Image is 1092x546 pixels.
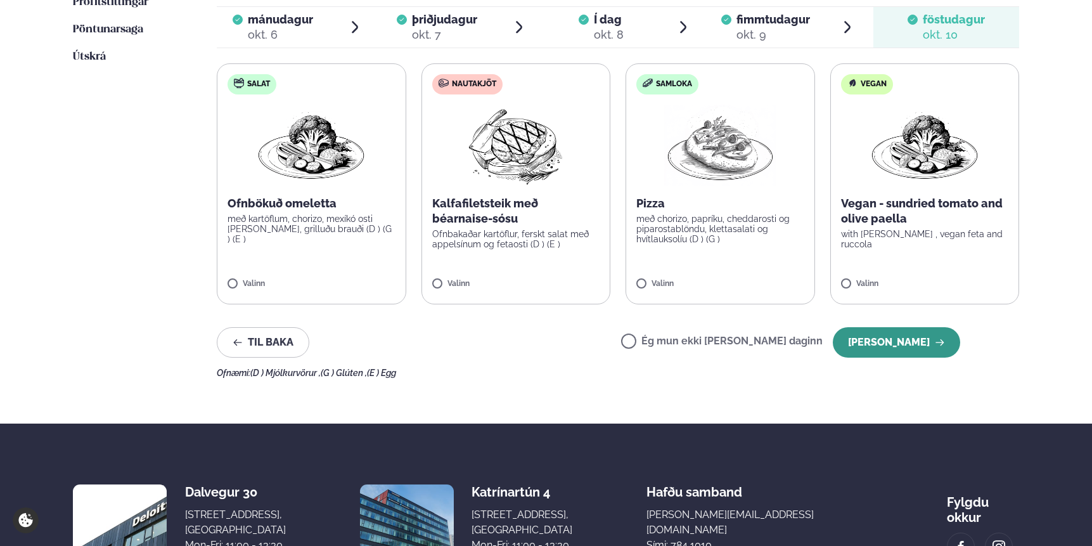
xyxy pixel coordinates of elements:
[217,368,1019,378] div: Ofnæmi:
[217,327,309,358] button: Til baka
[248,27,313,42] div: okt. 6
[73,51,106,62] span: Útskrá
[947,484,1019,525] div: Fylgdu okkur
[73,24,143,35] span: Pöntunarsaga
[255,105,367,186] img: Vegan.png
[847,78,858,88] img: Vegan.svg
[472,484,572,500] div: Katrínartún 4
[656,79,692,89] span: Samloka
[432,229,600,249] p: Ofnbakaðar kartöflur, ferskt salat með appelsínum og fetaosti (D ) (E )
[736,27,810,42] div: okt. 9
[646,474,742,500] span: Hafðu samband
[636,196,804,211] p: Pizza
[646,507,873,538] a: [PERSON_NAME][EMAIL_ADDRESS][DOMAIN_NAME]
[472,507,572,538] div: [STREET_ADDRESS], [GEOGRAPHIC_DATA]
[185,484,286,500] div: Dalvegur 30
[869,105,980,186] img: Vegan.png
[73,49,106,65] a: Útskrá
[234,78,244,88] img: salad.svg
[841,196,1009,226] p: Vegan - sundried tomato and olive paella
[73,22,143,37] a: Pöntunarsaga
[594,12,624,27] span: Í dag
[439,78,449,88] img: beef.svg
[841,229,1009,249] p: with [PERSON_NAME] , vegan feta and ruccola
[736,13,810,26] span: fimmtudagur
[923,13,985,26] span: föstudagur
[250,368,321,378] span: (D ) Mjólkurvörur ,
[367,368,396,378] span: (E ) Egg
[452,79,496,89] span: Nautakjöt
[13,507,39,533] a: Cookie settings
[185,507,286,538] div: [STREET_ADDRESS], [GEOGRAPHIC_DATA]
[664,105,776,186] img: Pizza-Bread.png
[228,196,395,211] p: Ofnbökuð omeletta
[636,214,804,244] p: með chorizo, papríku, cheddarosti og piparostablöndu, klettasalati og hvítlauksolíu (D ) (G )
[643,79,653,88] img: sandwich-new-16px.svg
[833,327,960,358] button: [PERSON_NAME]
[412,27,477,42] div: okt. 7
[861,79,887,89] span: Vegan
[321,368,367,378] span: (G ) Glúten ,
[228,214,395,244] p: með kartöflum, chorizo, mexíkó osti [PERSON_NAME], grilluðu brauði (D ) (G ) (E )
[923,27,985,42] div: okt. 10
[432,196,600,226] p: Kalfafiletsteik með béarnaise-sósu
[459,105,572,186] img: Beef-Meat.png
[594,27,624,42] div: okt. 8
[412,13,477,26] span: þriðjudagur
[247,79,270,89] span: Salat
[248,13,313,26] span: mánudagur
